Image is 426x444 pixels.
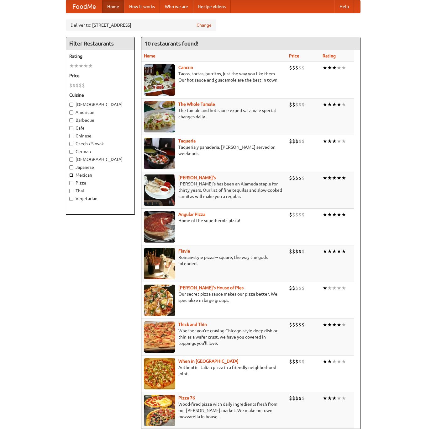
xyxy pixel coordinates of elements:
li: ★ [327,138,332,145]
li: $ [302,395,305,402]
li: ★ [341,321,346,328]
li: $ [302,358,305,365]
li: ★ [337,248,341,255]
img: flavia.jpg [144,248,175,279]
li: ★ [323,174,327,181]
li: $ [302,101,305,108]
p: Taqueria y panaderia. [PERSON_NAME] served on weekends. [144,144,284,157]
li: $ [302,64,305,71]
li: $ [295,285,298,292]
li: ★ [341,285,346,292]
input: Thai [69,189,73,193]
a: Thick and Thin [178,322,207,327]
li: ★ [337,358,341,365]
li: $ [289,321,292,328]
ng-pluralize: 10 restaurants found! [145,40,198,46]
li: $ [292,138,295,145]
a: Help [334,0,354,13]
li: ★ [323,358,327,365]
li: ★ [337,211,341,218]
li: $ [298,211,302,218]
li: $ [292,248,295,255]
p: Wood-fired pizza with daily ingredients fresh from our [PERSON_NAME] market. We make our own mozz... [144,401,284,420]
p: The tamale and hot sauce experts. Tamale special changes daily. [144,107,284,120]
label: Pizza [69,180,131,186]
li: ★ [337,285,341,292]
li: ★ [341,174,346,181]
li: $ [295,101,298,108]
input: Japanese [69,165,73,169]
h4: Filter Restaurants [66,37,134,50]
b: [PERSON_NAME]'s [178,175,216,180]
li: $ [69,82,72,89]
li: $ [292,101,295,108]
p: Home of the superheroic pizza! [144,217,284,224]
li: $ [302,211,305,218]
li: ★ [341,101,346,108]
h5: Rating [69,53,131,59]
label: [DEMOGRAPHIC_DATA] [69,101,131,108]
li: ★ [323,64,327,71]
input: [DEMOGRAPHIC_DATA] [69,158,73,162]
li: $ [289,174,292,181]
li: $ [298,248,302,255]
label: Cafe [69,125,131,131]
a: Flavia [178,249,190,254]
li: ★ [341,358,346,365]
li: $ [76,82,79,89]
li: ★ [327,321,332,328]
input: Vegetarian [69,197,73,201]
li: $ [302,248,305,255]
a: Angular Pizza [178,212,205,217]
label: Czech / Slovak [69,141,131,147]
li: $ [289,285,292,292]
li: $ [292,64,295,71]
a: Pizza 76 [178,395,195,400]
li: $ [295,211,298,218]
a: Name [144,53,155,58]
a: Taqueria [178,138,196,143]
li: ★ [323,285,327,292]
li: $ [289,211,292,218]
li: ★ [341,395,346,402]
label: Mexican [69,172,131,178]
li: $ [292,285,295,292]
li: ★ [332,138,337,145]
li: ★ [337,395,341,402]
label: American [69,109,131,115]
li: ★ [341,248,346,255]
li: $ [298,395,302,402]
li: $ [302,321,305,328]
li: $ [295,321,298,328]
p: Authentic Italian pizza in a friendly neighborhood joint. [144,364,284,377]
li: ★ [327,101,332,108]
li: $ [292,321,295,328]
a: FoodMe [66,0,102,13]
b: The Whole Tamale [178,102,215,107]
li: ★ [341,138,346,145]
label: Vegetarian [69,195,131,202]
b: [PERSON_NAME]'s House of Pies [178,285,244,290]
li: ★ [341,64,346,71]
li: $ [295,174,298,181]
li: ★ [323,211,327,218]
li: $ [298,101,302,108]
li: ★ [323,138,327,145]
li: ★ [79,62,83,69]
input: German [69,150,73,154]
p: [PERSON_NAME]'s has been an Alameda staple for thirty years. Our list of fine tequilas and slow-c... [144,181,284,200]
li: ★ [332,285,337,292]
input: Cafe [69,126,73,130]
li: $ [298,358,302,365]
p: Our secret pizza sauce makes our pizza better. We specialize in large groups. [144,291,284,303]
img: cancun.jpg [144,64,175,96]
input: Chinese [69,134,73,138]
b: When in [GEOGRAPHIC_DATA] [178,359,239,364]
a: Home [102,0,124,13]
li: $ [295,358,298,365]
li: $ [289,101,292,108]
p: Tacos, tortas, burritos, just the way you like them. Our hot sauce and guacamole are the best in ... [144,71,284,83]
li: ★ [88,62,93,69]
li: ★ [327,64,332,71]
